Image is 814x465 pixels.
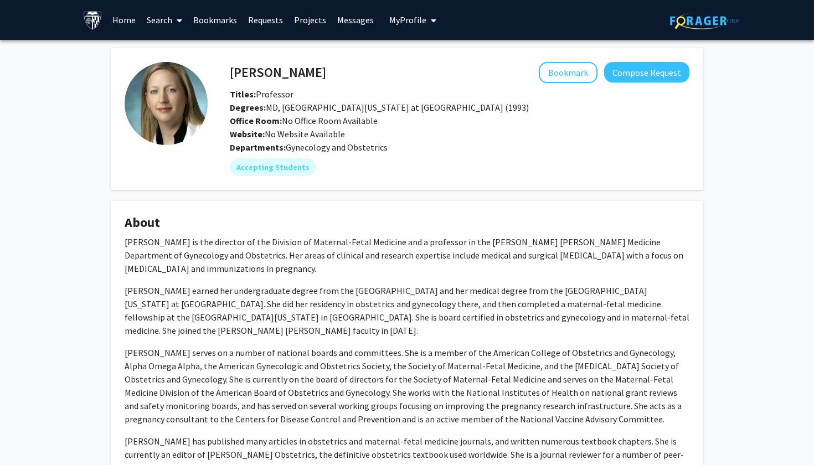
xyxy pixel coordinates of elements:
img: Johns Hopkins University Logo [83,11,102,30]
button: Add Jeanne Sheffield to Bookmarks [539,62,597,83]
iframe: Chat [8,415,47,457]
p: [PERSON_NAME] serves on a number of national boards and committees. She is a member of the Americ... [125,346,689,426]
b: Office Room: [230,115,282,126]
button: Compose Request to Jeanne Sheffield [604,62,689,82]
mat-chip: Accepting Students [230,158,316,176]
span: Professor [230,89,293,100]
p: [PERSON_NAME] earned her undergraduate degree from the [GEOGRAPHIC_DATA] and her medical degree f... [125,284,689,337]
a: Projects [288,1,332,39]
a: Bookmarks [188,1,243,39]
img: Profile Picture [125,62,208,145]
span: No Website Available [230,128,345,139]
span: Gynecology and Obstetrics [286,142,388,153]
img: ForagerOne Logo [670,12,739,29]
a: Messages [332,1,379,39]
h4: [PERSON_NAME] [230,62,326,82]
b: Titles: [230,89,256,100]
a: Home [107,1,141,39]
p: [PERSON_NAME] is the director of the Division of Maternal-Fetal Medicine and a professor in the [... [125,235,689,275]
a: Search [141,1,188,39]
span: MD, [GEOGRAPHIC_DATA][US_STATE] at [GEOGRAPHIC_DATA] (1993) [230,102,529,113]
a: Requests [243,1,288,39]
b: Website: [230,128,265,139]
span: My Profile [389,14,426,25]
h4: About [125,215,689,231]
b: Degrees: [230,102,266,113]
b: Departments: [230,142,286,153]
span: No Office Room Available [230,115,378,126]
